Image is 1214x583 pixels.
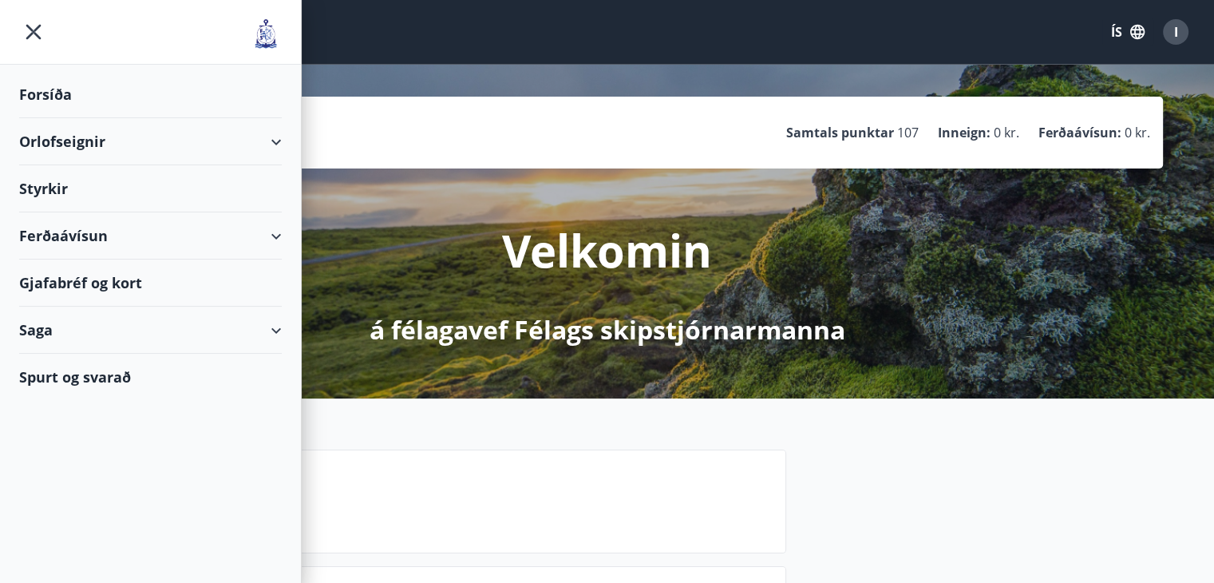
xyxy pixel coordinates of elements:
p: Ferðaávísun : [1038,124,1121,141]
p: Velkomin [502,220,712,280]
div: Styrkir [19,165,282,212]
span: 0 kr. [994,124,1019,141]
span: I [1174,23,1178,41]
div: Orlofseignir [19,118,282,165]
span: 0 kr. [1125,124,1150,141]
div: Spurt og svarað [19,354,282,400]
button: menu [19,18,48,46]
div: Saga [19,307,282,354]
div: Ferðaávísun [19,212,282,260]
button: ÍS [1102,18,1153,46]
span: 107 [897,124,919,141]
div: Forsíða [19,71,282,118]
button: I [1157,13,1195,51]
p: Næstu helgi [169,490,773,518]
div: Gjafabréf og kort [19,260,282,307]
p: Samtals punktar [786,124,894,141]
p: á félagavef Félags skipstjórnarmanna [370,312,845,347]
p: Inneign : [938,124,991,141]
img: union_logo [250,18,282,50]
